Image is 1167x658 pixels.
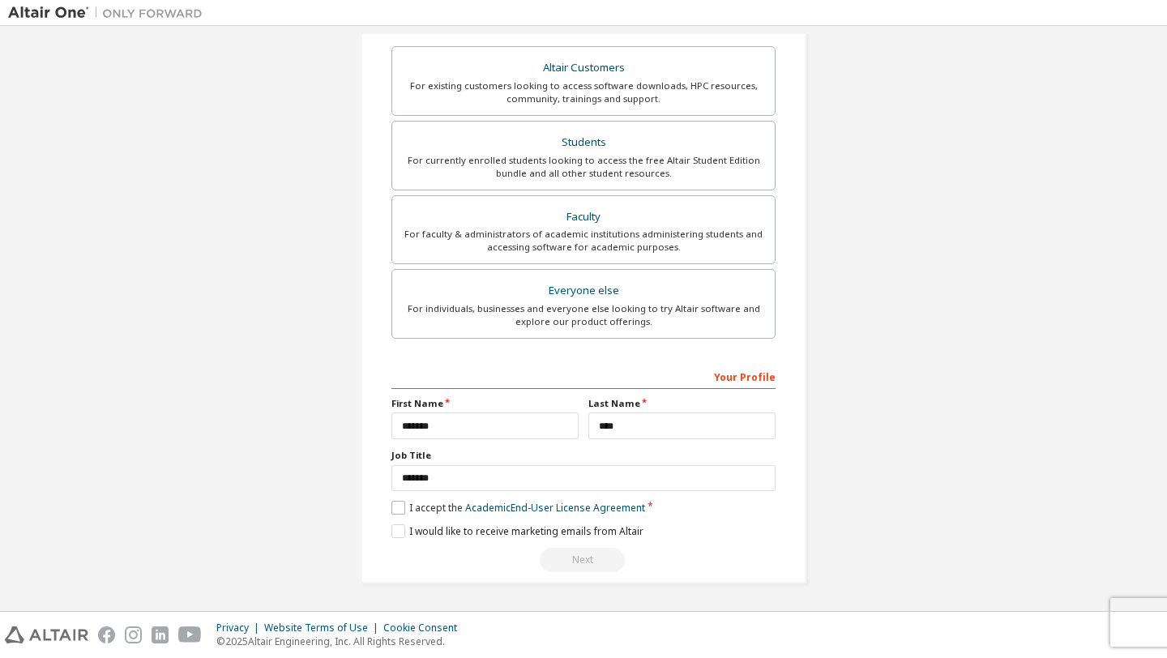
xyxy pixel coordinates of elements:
label: Last Name [588,397,776,410]
img: youtube.svg [178,626,202,643]
div: Altair Customers [402,57,765,79]
img: Altair One [8,5,211,21]
div: For faculty & administrators of academic institutions administering students and accessing softwa... [402,228,765,254]
div: Your Profile [391,363,776,389]
div: Privacy [216,622,264,634]
div: Everyone else [402,280,765,302]
div: Cookie Consent [383,622,467,634]
div: For individuals, businesses and everyone else looking to try Altair software and explore our prod... [402,302,765,328]
label: First Name [391,397,579,410]
a: Academic End-User License Agreement [465,501,645,515]
div: Students [402,131,765,154]
label: I would like to receive marketing emails from Altair [391,524,643,538]
div: For currently enrolled students looking to access the free Altair Student Edition bundle and all ... [402,154,765,180]
div: Read and acccept EULA to continue [391,548,776,572]
label: I accept the [391,501,645,515]
div: For existing customers looking to access software downloads, HPC resources, community, trainings ... [402,79,765,105]
p: © 2025 Altair Engineering, Inc. All Rights Reserved. [216,634,467,648]
img: instagram.svg [125,626,142,643]
img: altair_logo.svg [5,626,88,643]
img: facebook.svg [98,626,115,643]
img: linkedin.svg [152,626,169,643]
div: Faculty [402,206,765,229]
label: Job Title [391,449,776,462]
div: Website Terms of Use [264,622,383,634]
